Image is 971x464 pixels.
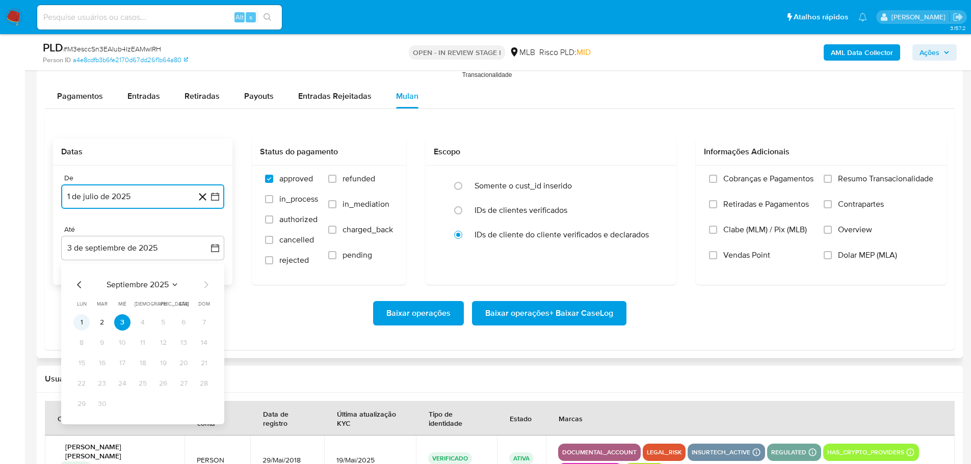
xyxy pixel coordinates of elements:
[950,24,966,32] span: 3.157.2
[43,39,63,56] b: PLD
[912,44,957,61] button: Ações
[539,47,591,58] span: Risco PLD:
[576,46,591,58] span: MID
[257,10,278,24] button: search-icon
[73,56,188,65] a: a4e8cdfb3b6fe2170d67dd26f1b64a80
[920,44,939,61] span: Ações
[953,12,963,22] a: Sair
[45,374,955,384] h2: Usuários Associados
[63,44,161,54] span: # M3esccSn3EAIub4IzEAMwlRH
[824,44,900,61] button: AML Data Collector
[235,12,244,22] span: Alt
[831,44,893,61] b: AML Data Collector
[794,12,848,22] span: Atalhos rápidos
[409,45,505,60] p: OPEN - IN REVIEW STAGE I
[858,13,867,21] a: Notificações
[249,12,252,22] span: s
[509,47,535,58] div: MLB
[37,11,282,24] input: Pesquise usuários ou casos...
[891,12,949,22] p: lucas.portella@mercadolivre.com
[43,56,71,65] b: Person ID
